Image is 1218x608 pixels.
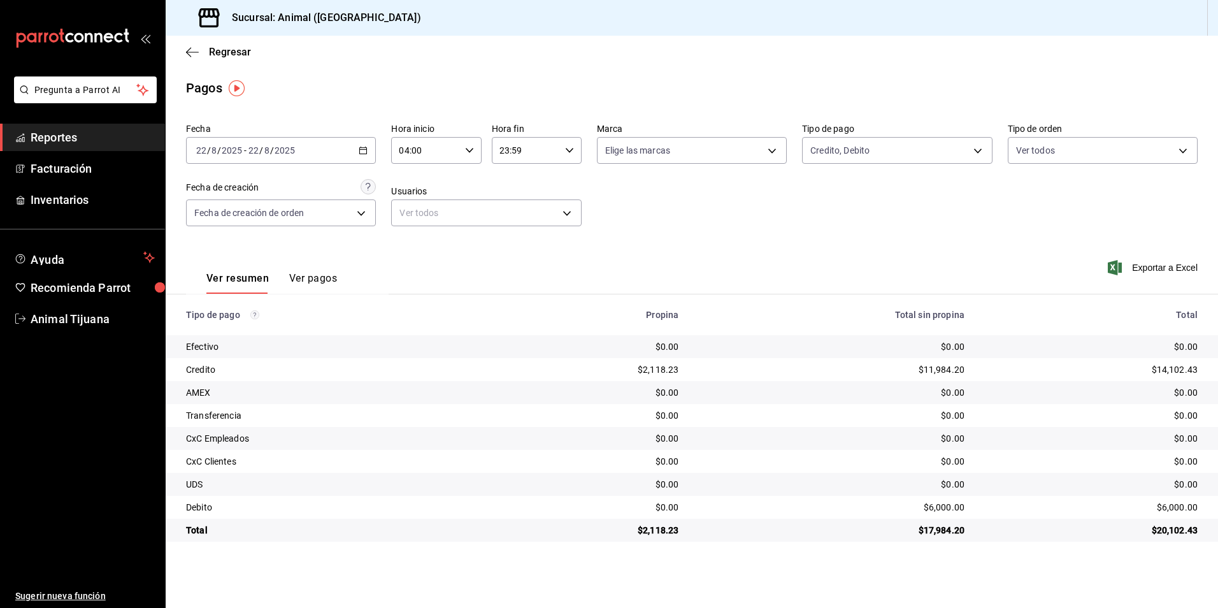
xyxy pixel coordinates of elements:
[985,310,1198,320] div: Total
[985,524,1198,537] div: $20,102.43
[186,524,484,537] div: Total
[31,160,155,177] span: Facturación
[259,145,263,156] span: /
[222,10,421,25] h3: Sucursal: Animal ([GEOGRAPHIC_DATA])
[248,145,259,156] input: --
[505,340,678,353] div: $0.00
[289,272,337,294] button: Ver pagos
[699,432,964,445] div: $0.00
[699,478,964,491] div: $0.00
[274,145,296,156] input: ----
[985,409,1198,422] div: $0.00
[207,145,211,156] span: /
[186,310,484,320] div: Tipo de pago
[505,432,678,445] div: $0.00
[206,272,337,294] div: navigation tabs
[31,279,155,296] span: Recomienda Parrot
[699,524,964,537] div: $17,984.20
[1008,124,1198,133] label: Tipo de orden
[186,363,484,376] div: Credito
[140,33,150,43] button: open_drawer_menu
[186,478,484,491] div: UDS
[985,432,1198,445] div: $0.00
[699,455,964,468] div: $0.00
[505,501,678,514] div: $0.00
[270,145,274,156] span: /
[505,310,678,320] div: Propina
[985,363,1198,376] div: $14,102.43
[186,386,484,399] div: AMEX
[196,145,207,156] input: --
[34,83,137,97] span: Pregunta a Parrot AI
[1016,144,1055,157] span: Ver todos
[9,92,157,106] a: Pregunta a Parrot AI
[699,363,964,376] div: $11,984.20
[505,363,678,376] div: $2,118.23
[505,524,678,537] div: $2,118.23
[985,478,1198,491] div: $0.00
[391,124,481,133] label: Hora inicio
[31,129,155,146] span: Reportes
[1110,260,1198,275] button: Exportar a Excel
[15,590,155,603] span: Sugerir nueva función
[505,409,678,422] div: $0.00
[250,310,259,319] svg: Los pagos realizados con Pay y otras terminales son montos brutos.
[186,432,484,445] div: CxC Empleados
[505,478,678,491] div: $0.00
[211,145,217,156] input: --
[194,206,304,219] span: Fecha de creación de orden
[221,145,243,156] input: ----
[31,250,138,265] span: Ayuda
[186,181,259,194] div: Fecha de creación
[186,78,222,98] div: Pagos
[699,386,964,399] div: $0.00
[391,199,581,226] div: Ver todos
[14,76,157,103] button: Pregunta a Parrot AI
[186,46,251,58] button: Regresar
[217,145,221,156] span: /
[605,144,670,157] span: Elige las marcas
[985,455,1198,468] div: $0.00
[31,310,155,328] span: Animal Tijuana
[699,310,964,320] div: Total sin propina
[206,272,269,294] button: Ver resumen
[186,409,484,422] div: Transferencia
[985,386,1198,399] div: $0.00
[186,340,484,353] div: Efectivo
[802,124,992,133] label: Tipo de pago
[391,187,581,196] label: Usuarios
[810,144,870,157] span: Credito, Debito
[186,501,484,514] div: Debito
[186,124,376,133] label: Fecha
[186,455,484,468] div: CxC Clientes
[492,124,582,133] label: Hora fin
[597,124,787,133] label: Marca
[264,145,270,156] input: --
[31,191,155,208] span: Inventarios
[699,501,964,514] div: $6,000.00
[229,80,245,96] img: Tooltip marker
[209,46,251,58] span: Regresar
[985,340,1198,353] div: $0.00
[699,340,964,353] div: $0.00
[985,501,1198,514] div: $6,000.00
[505,386,678,399] div: $0.00
[505,455,678,468] div: $0.00
[699,409,964,422] div: $0.00
[244,145,247,156] span: -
